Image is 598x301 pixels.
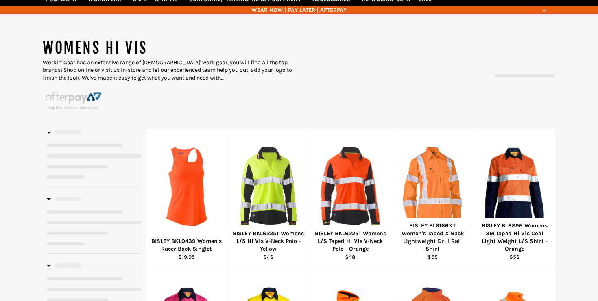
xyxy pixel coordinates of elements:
[402,146,463,227] img: BISLEY BL6166XT Women's Taped X Back Lightweight Drill Rail Shirt - Workin Gear
[238,146,299,227] img: BISLEY BKL6225T Womens L/S Hi Vis V-Neck Polo - Yellow - Workin' Gear
[315,230,386,253] div: BISLEY BKL6225T Womens L/S Taped Hi Vis V-Neck Polo - Orange
[151,253,223,261] div: $19.95
[151,237,223,253] div: BISLEY BKL0439 Women's Racer Back Singlet
[43,58,299,82] p: Workin' Gear has an extensive range of [DEMOGRAPHIC_DATA]' work gear, you will find all the top b...
[397,253,468,261] div: $55
[320,146,381,227] img: BISLEY BKL6225T Womens L/S Taped Hi Vis V-Neck Polo - Orange - Workin' Gear
[473,129,555,269] a: BISLEY BL6896 Womens 3M Taped Hi Vis Cool Light Weight L/S Shirt - Orange - Workin' Gear BISLEY B...
[43,38,299,58] h1: WOMENS HI VIS
[233,253,304,261] div: $48
[484,146,545,227] img: BISLEY BL6896 Womens 3M Taped Hi Vis Cool Light Weight L/S Shirt - Orange - Workin' Gear
[309,129,391,269] a: BISLEY BKL6225T Womens L/S Taped Hi Vis V-Neck Polo - Orange - Workin' Gear BISLEY BKL6225T Women...
[315,253,386,261] div: $48
[145,129,227,269] a: BISLEY BKL0439 Women's Racer Back Singlet - Workin Gear BISLEY BKL0439 Women's Racer Back Singlet...
[233,230,304,253] div: BISLEY BKL6225T Womens L/S Hi Vis V-Neck Polo - Yellow
[479,222,550,253] div: BISLEY BL6896 Womens 3M Taped Hi Vis Cool Light Weight L/S Shirt - Orange
[227,129,310,269] a: BISLEY BKL6225T Womens L/S Hi Vis V-Neck Polo - Yellow - Workin' Gear BISLEY BKL6225T Womens L/S ...
[43,6,555,14] span: WEAR NOW | PAY LATER | AFTERPAY
[391,129,474,269] a: BISLEY BL6166XT Women's Taped X Back Lightweight Drill Rail Shirt - Workin Gear BISLEY BL6166XT W...
[479,253,550,261] div: $58
[156,146,217,227] img: BISLEY BKL0439 Women's Racer Back Singlet - Workin Gear
[397,222,468,253] div: BISLEY BL6166XT Women's Taped X Back Lightweight Drill Rail Shirt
